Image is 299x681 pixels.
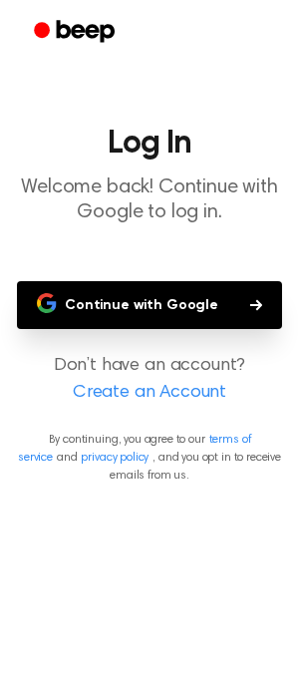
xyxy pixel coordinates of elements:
[16,353,283,407] p: Don’t have an account?
[20,380,279,407] a: Create an Account
[81,452,149,464] a: privacy policy
[17,281,282,329] button: Continue with Google
[20,13,133,52] a: Beep
[16,175,283,225] p: Welcome back! Continue with Google to log in.
[16,431,283,485] p: By continuing, you agree to our and , and you opt in to receive emails from us.
[16,128,283,160] h1: Log In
